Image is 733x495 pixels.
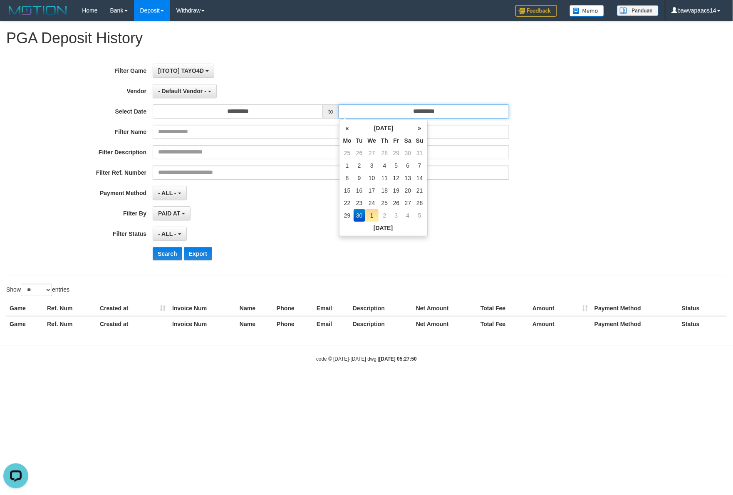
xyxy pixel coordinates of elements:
td: 25 [341,147,354,159]
td: 16 [354,184,365,197]
td: 31 [414,147,426,159]
th: Payment Method [591,316,679,332]
th: Created at [97,301,169,316]
button: - ALL - [153,186,186,200]
td: 24 [365,197,379,209]
th: Created at [97,316,169,332]
th: Sa [402,134,414,147]
td: 25 [379,197,391,209]
td: 13 [402,172,414,184]
th: Game [6,316,44,332]
td: 20 [402,184,414,197]
label: Show entries [6,284,69,296]
td: 27 [402,197,414,209]
th: Name [236,301,273,316]
th: Description [349,301,413,316]
th: Invoice Num [169,301,236,316]
td: 8 [341,172,354,184]
th: Mo [341,134,354,147]
td: 29 [341,209,354,222]
td: 28 [379,147,391,159]
th: Game [6,301,44,316]
td: 19 [391,184,402,197]
td: 1 [341,159,354,172]
th: Su [414,134,426,147]
td: 17 [365,184,379,197]
img: panduan.png [617,5,659,16]
td: 15 [341,184,354,197]
select: Showentries [21,284,52,296]
th: We [365,134,379,147]
th: Status [679,316,727,332]
button: - ALL - [153,227,186,241]
td: 11 [379,172,391,184]
td: 18 [379,184,391,197]
th: Email [313,316,349,332]
th: Phone [273,301,313,316]
td: 14 [414,172,426,184]
button: Search [153,247,182,260]
span: PAID AT [158,210,180,217]
td: 7 [414,159,426,172]
span: - ALL - [158,190,176,196]
td: 30 [402,147,414,159]
th: Invoice Num [169,316,236,332]
td: 2 [354,159,365,172]
img: Button%20Memo.svg [570,5,604,17]
td: 27 [365,147,379,159]
td: 30 [354,209,365,222]
td: 2 [379,209,391,222]
td: 26 [391,197,402,209]
th: Ref. Num [44,316,97,332]
td: 10 [365,172,379,184]
th: Net Amount [413,316,477,332]
td: 3 [391,209,402,222]
td: 1 [365,209,379,222]
span: - Default Vendor - [158,88,206,94]
span: - ALL - [158,230,176,237]
th: Description [349,316,413,332]
td: 9 [354,172,365,184]
button: Export [184,247,212,260]
td: 29 [391,147,402,159]
small: code © [DATE]-[DATE] dwg | [316,356,417,362]
th: Email [313,301,349,316]
button: [ITOTO] TAYO4D [153,64,214,78]
td: 3 [365,159,379,172]
th: Amount [529,301,591,316]
th: Th [379,134,391,147]
td: 21 [414,184,426,197]
th: Status [679,301,727,316]
th: Name [236,316,273,332]
td: 12 [391,172,402,184]
th: [DATE] [354,122,414,134]
td: 23 [354,197,365,209]
td: 4 [402,209,414,222]
th: Amount [529,316,591,332]
td: 22 [341,197,354,209]
h1: PGA Deposit History [6,30,727,47]
td: 28 [414,197,426,209]
td: 5 [414,209,426,222]
th: Total Fee [477,316,529,332]
th: [DATE] [341,222,426,234]
td: 4 [379,159,391,172]
td: 6 [402,159,414,172]
th: Ref. Num [44,301,97,316]
th: Fr [391,134,402,147]
th: Total Fee [477,301,529,316]
th: Tu [354,134,365,147]
img: MOTION_logo.png [6,4,69,17]
img: Feedback.jpg [515,5,557,17]
th: Payment Method [591,301,679,316]
strong: [DATE] 05:27:50 [379,356,417,362]
th: Phone [273,316,313,332]
span: [ITOTO] TAYO4D [158,67,204,74]
button: - Default Vendor - [153,84,217,98]
button: Open LiveChat chat widget [3,3,28,28]
span: to [323,104,339,119]
th: Net Amount [413,301,477,316]
td: 5 [391,159,402,172]
td: 26 [354,147,365,159]
th: « [341,122,354,134]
